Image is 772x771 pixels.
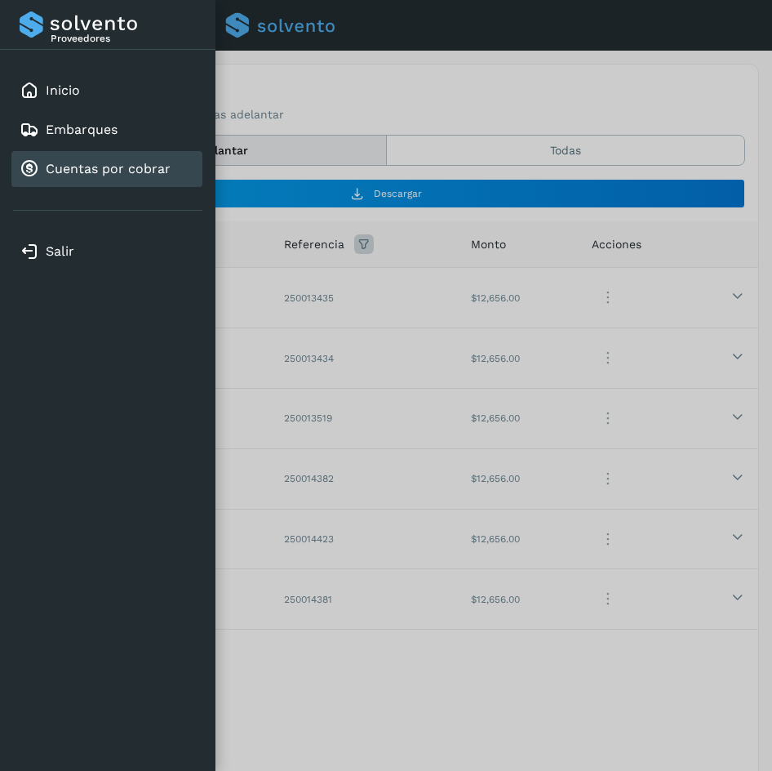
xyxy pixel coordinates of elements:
div: Salir [11,234,202,270]
div: Embarques [11,112,202,148]
a: Embarques [46,122,118,137]
div: Cuentas por cobrar [11,151,202,187]
a: Salir [46,243,74,259]
a: Cuentas por cobrar [46,161,171,176]
a: Inicio [46,82,80,98]
div: Inicio [11,73,202,109]
p: Proveedores [51,33,196,44]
